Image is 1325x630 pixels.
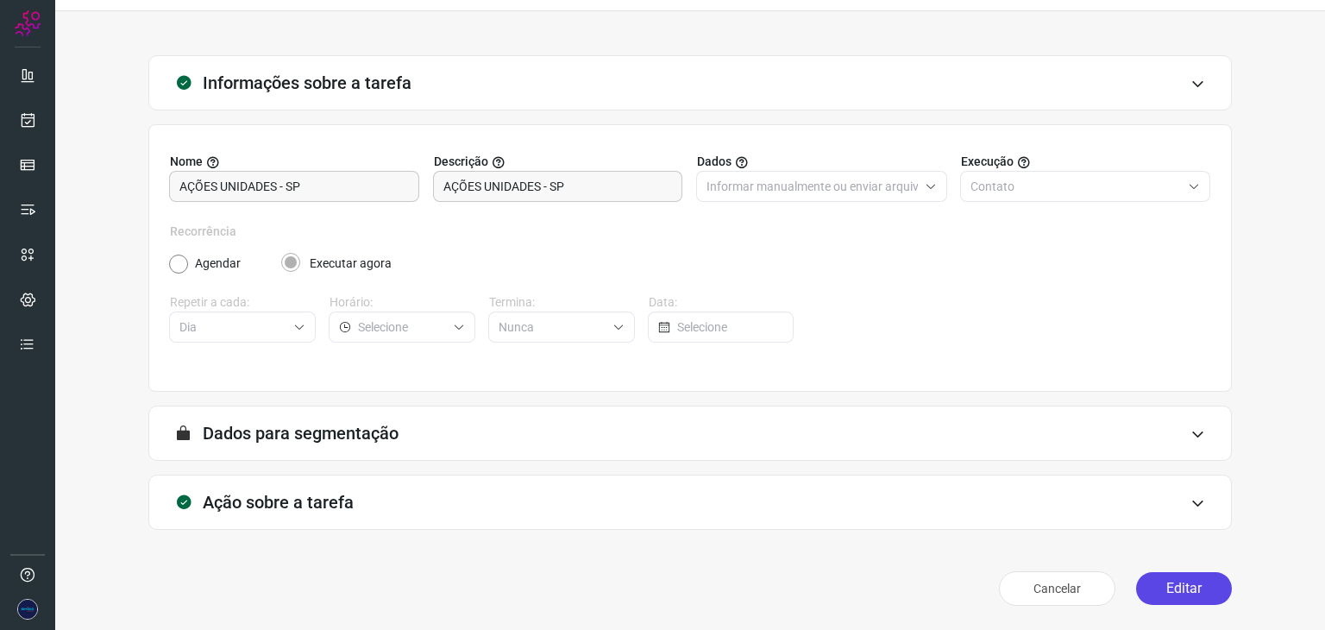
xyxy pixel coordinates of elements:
input: Selecione [499,312,606,342]
button: Cancelar [999,571,1115,606]
label: Recorrência [170,223,1210,241]
input: Digite o nome para a sua tarefa. [179,172,409,201]
input: Selecione [677,312,783,342]
span: Descrição [434,153,488,171]
label: Executar agora [310,255,392,273]
span: Dados [697,153,732,171]
input: Forneça uma breve descrição da sua tarefa. [443,172,673,201]
h3: Ação sobre a tarefa [203,492,354,513]
img: Logo [15,10,41,36]
img: 22969f4982dabb06060fe5952c18b817.JPG [17,599,38,620]
input: Selecione [179,312,286,342]
label: Termina: [489,293,635,312]
label: Horário: [330,293,475,312]
h3: Dados para segmentação [203,423,399,444]
label: Data: [649,293,794,312]
button: Editar [1136,572,1232,605]
label: Repetir a cada: [170,293,316,312]
input: Selecione o tipo de envio [706,172,918,201]
span: Execução [961,153,1014,171]
input: Selecione o tipo de envio [970,172,1182,201]
label: Agendar [195,255,241,273]
span: Nome [170,153,203,171]
h3: Informações sobre a tarefa [203,72,411,93]
input: Selecione [358,312,446,342]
